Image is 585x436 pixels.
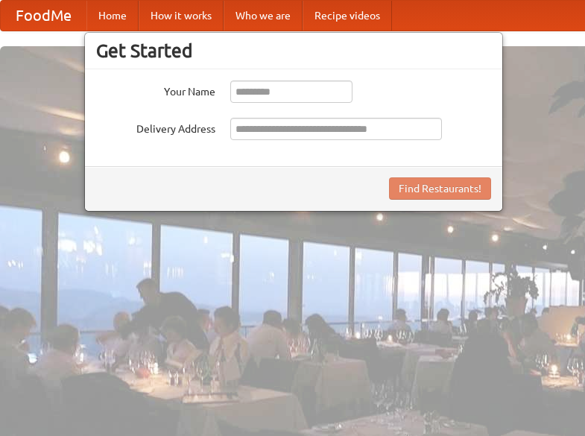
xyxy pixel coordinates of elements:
[224,1,303,31] a: Who we are
[139,1,224,31] a: How it works
[1,1,86,31] a: FoodMe
[303,1,392,31] a: Recipe videos
[96,80,215,99] label: Your Name
[96,40,491,62] h3: Get Started
[96,118,215,136] label: Delivery Address
[389,177,491,200] button: Find Restaurants!
[86,1,139,31] a: Home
